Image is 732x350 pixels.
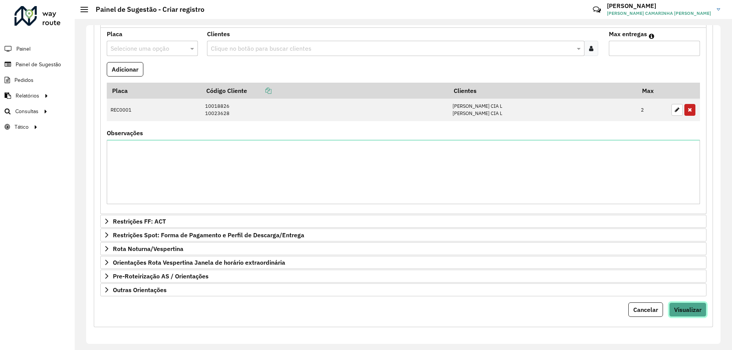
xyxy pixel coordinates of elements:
th: Código Cliente [201,83,448,99]
td: 2 [637,99,668,121]
span: Visualizar [674,306,701,313]
td: 10018826 10023628 [201,99,448,121]
div: Mapas Sugeridos: Placa-Cliente [100,28,706,214]
em: Máximo de clientes que serão colocados na mesma rota com os clientes informados [649,33,654,39]
label: Clientes [207,29,230,38]
span: Tático [14,123,29,131]
span: Relatórios [16,92,39,100]
span: Consultas [15,107,39,115]
span: Painel de Sugestão [16,61,61,69]
button: Visualizar [669,302,706,317]
span: Restrições Spot: Forma de Pagamento e Perfil de Descarga/Entrega [113,232,304,238]
th: Clientes [448,83,637,99]
span: [PERSON_NAME] CAMARINHA [PERSON_NAME] [607,10,711,17]
h3: [PERSON_NAME] [607,2,711,10]
span: Pedidos [14,76,34,84]
span: Pre-Roteirização AS / Orientações [113,273,209,279]
a: Copiar [247,87,271,94]
th: Placa [107,83,201,99]
span: Painel [16,45,30,53]
td: REC0001 [107,99,201,121]
span: Rota Noturna/Vespertina [113,246,183,252]
a: Pre-Roteirização AS / Orientações [100,270,706,283]
a: Outras Orientações [100,283,706,296]
h2: Painel de Sugestão - Criar registro [88,5,204,14]
button: Adicionar [107,62,143,77]
label: Observações [107,128,143,137]
a: Orientações Rota Vespertina Janela de horário extraordinária [100,256,706,269]
span: Orientações Rota Vespertina Janela de horário extraordinária [113,259,285,265]
a: Rota Noturna/Vespertina [100,242,706,255]
th: Max [637,83,668,99]
span: Restrições FF: ACT [113,218,166,224]
span: Outras Orientações [113,287,167,293]
a: Restrições Spot: Forma de Pagamento e Perfil de Descarga/Entrega [100,229,706,241]
span: Cancelar [633,306,658,313]
label: Max entregas [609,29,647,38]
button: Cancelar [628,302,663,317]
td: [PERSON_NAME] CIA L [PERSON_NAME] CIA L [448,99,637,121]
a: Restrições FF: ACT [100,215,706,228]
a: Contato Rápido [589,2,605,18]
label: Placa [107,29,122,38]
